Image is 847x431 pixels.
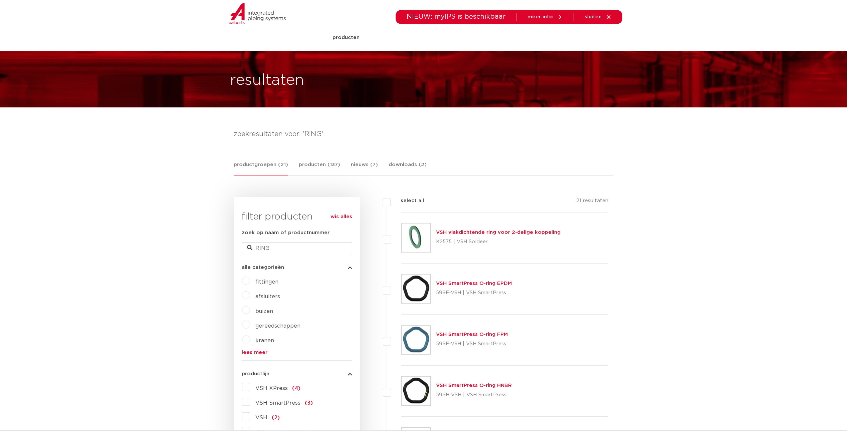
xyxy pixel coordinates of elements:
[292,386,300,391] span: (4)
[333,24,360,51] a: producten
[351,161,378,175] a: nieuws (7)
[272,415,280,420] span: (2)
[533,24,556,51] a: over ons
[585,14,602,19] span: sluiten
[589,24,596,51] div: my IPS
[436,237,561,247] p: K2575 | VSH Soldeer
[234,129,614,139] h4: zoekresultaten voor: 'RING'
[255,338,274,343] a: kranen
[242,371,269,376] span: productlijn
[255,400,300,406] span: VSH SmartPress
[242,265,284,270] span: alle categorieën
[456,24,484,51] a: downloads
[230,70,304,91] h1: resultaten
[242,350,352,355] a: lees meer
[408,24,443,51] a: toepassingen
[242,242,352,254] input: zoeken
[391,197,424,205] label: select all
[255,323,300,329] a: gereedschappen
[402,326,430,354] img: Thumbnail for VSH SmartPress O-ring FPM
[242,371,352,376] button: productlijn
[299,161,340,175] a: producten (137)
[436,281,512,286] a: VSH SmartPress O-ring EPDM
[389,161,427,175] a: downloads (2)
[255,415,267,420] span: VSH
[498,24,519,51] a: services
[436,230,561,235] a: VSH vlakdichtende ring voor 2-delige koppeling
[242,229,330,237] label: zoek op naam of productnummer
[305,400,313,406] span: (3)
[436,390,512,400] p: 599H-VSH | VSH SmartPress
[436,383,512,388] a: VSH SmartPress O-ring HNBR
[255,294,280,299] a: afsluiters
[255,386,288,391] span: VSH XPress
[585,14,612,20] a: sluiten
[527,14,563,20] a: meer info
[402,275,430,303] img: Thumbnail for VSH SmartPress O-ring EPDM
[436,332,508,337] a: VSH SmartPress O-ring FPM
[407,13,506,20] span: NIEUW: myIPS is beschikbaar
[242,210,352,224] h3: filter producten
[373,24,394,51] a: markten
[402,224,430,252] img: Thumbnail for VSH vlakdichtende ring voor 2-delige koppeling
[527,14,553,19] span: meer info
[255,279,278,285] a: fittingen
[234,161,288,175] a: productgroepen (21)
[242,265,352,270] button: alle categorieën
[576,197,608,207] p: 21 resultaten
[436,288,512,298] p: 599E-VSH | VSH SmartPress
[331,213,352,221] a: wis alles
[436,339,508,349] p: 599F-VSH | VSH SmartPress
[402,377,430,405] img: Thumbnail for VSH SmartPress O-ring HNBR
[333,24,556,51] nav: Menu
[255,309,273,314] a: buizen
